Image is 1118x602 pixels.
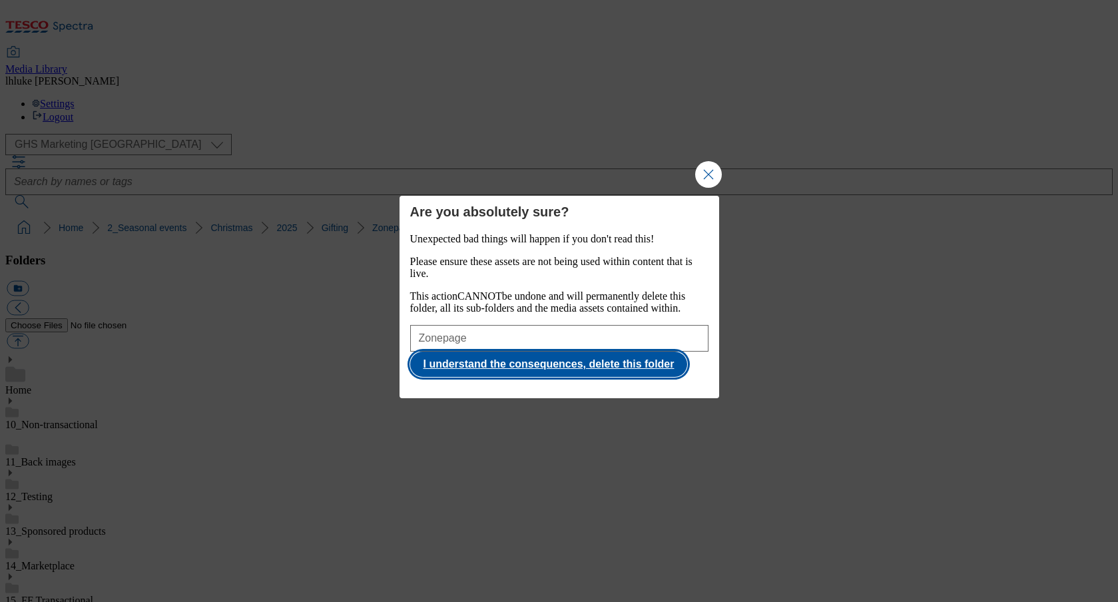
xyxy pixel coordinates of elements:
[410,233,708,245] p: Unexpected bad things will happen if you don't read this!
[457,290,502,302] span: CANNOT
[410,352,688,377] button: I understand the consequences, delete this folder
[695,161,722,188] button: Close Modal
[400,196,719,398] div: Modal
[410,204,708,220] h4: Are you absolutely sure?
[410,290,708,314] p: This action be undone and will permanently delete this folder, all its sub-folders and the media ...
[410,256,708,280] p: Please ensure these assets are not being used within content that is live.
